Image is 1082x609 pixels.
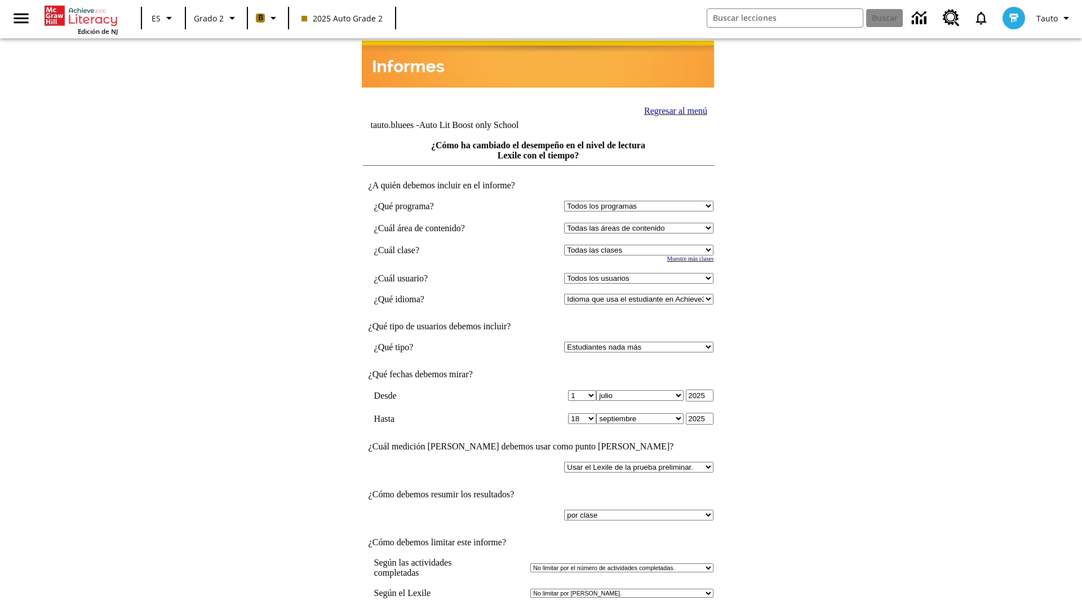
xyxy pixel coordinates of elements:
[251,8,285,28] button: Boost El color de la clase es anaranjado claro. Cambiar el color de la clase.
[707,9,863,27] input: Buscar campo
[936,3,966,33] a: Centro de recursos, Se abrirá en una pestaña nueva.
[145,8,181,28] button: Lenguaje: ES, Selecciona un idioma
[374,201,500,211] td: ¿Qué programa?
[258,11,263,25] span: B
[189,8,243,28] button: Grado: Grado 2, Elige un grado
[374,390,500,401] td: Desde
[644,106,707,116] a: Regresar al menú
[374,245,500,255] td: ¿Cuál clase?
[301,12,383,24] span: 2025 Auto Grade 2
[362,41,714,87] img: header
[374,273,500,284] td: ¿Cuál usuario?
[374,294,500,304] td: ¿Qué idioma?
[1032,8,1077,28] button: Perfil/Configuración
[419,120,519,130] nobr: Auto Lit Boost only School
[374,223,465,233] nobr: ¿Cuál área de contenido?
[374,342,500,352] td: ¿Qué tipo?
[1036,12,1058,24] span: Tauto
[152,12,161,24] span: ES
[905,3,936,34] a: Centro de información
[374,588,529,598] td: Según el Lexile
[363,180,714,191] td: ¿A quién debemos incluir en el informe?
[667,255,713,262] a: Muestre más clases
[966,3,996,33] a: Notificaciones
[374,413,500,425] td: Hasta
[363,489,714,500] td: ¿Cómo debemos resumir los resultados?
[5,2,38,35] button: Abrir el menú lateral
[374,558,529,578] td: Según las actividades completadas
[363,369,714,379] td: ¿Qué fechas debemos mirar?
[370,120,577,130] td: tauto.bluees -
[78,27,118,36] span: Edición de NJ
[194,12,224,24] span: Grado 2
[363,321,714,332] td: ¿Qué tipo de usuarios debemos incluir?
[431,140,645,160] a: ¿Cómo ha cambiado el desempeño en el nivel de lectura Lexile con el tiempo?
[363,442,714,452] td: ¿Cuál medición [PERSON_NAME] debemos usar como punto [PERSON_NAME]?
[45,3,118,36] div: Portada
[1003,7,1025,29] img: avatar image
[363,537,714,548] td: ¿Cómo debemos limitar este informe?
[996,3,1032,33] button: Escoja un nuevo avatar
